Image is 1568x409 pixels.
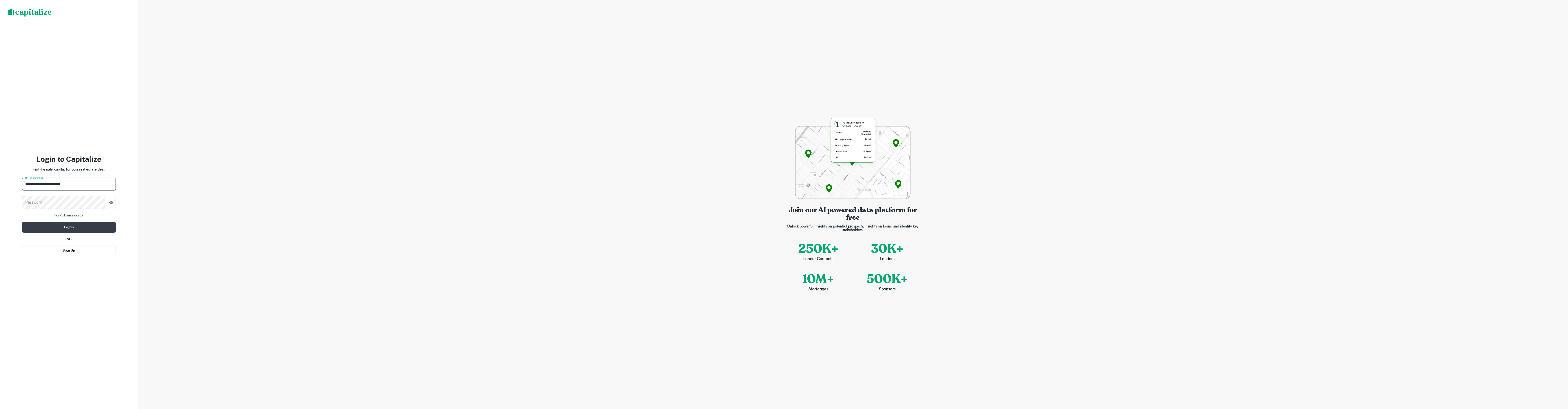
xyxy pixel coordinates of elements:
[795,116,910,199] img: login-bg
[25,176,43,179] label: Email address
[33,167,105,172] p: Find the right capital for your real estate deal.
[22,154,116,165] h3: Login to Capitalize
[880,256,895,262] p: Lenders
[22,236,116,242] div: - or -
[784,225,922,232] p: Unlock powerful insights on potential prospects, insights on loans, and identify key stakeholders.
[809,286,829,293] p: Mortgages
[54,213,84,218] a: Forgot password?
[804,256,834,262] p: Lender Contacts
[879,286,896,293] p: Sponsors
[22,246,116,255] button: Sign Up
[8,8,52,17] img: capitalize-logo.png
[784,206,922,221] p: Join our AI powered data platform for free
[22,222,116,233] button: Login
[803,270,834,288] p: 10M+
[798,239,839,258] p: 250K+
[871,239,904,258] p: 30K+
[867,270,908,288] p: 500K+
[1545,372,1568,394] iframe: Chat Widget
